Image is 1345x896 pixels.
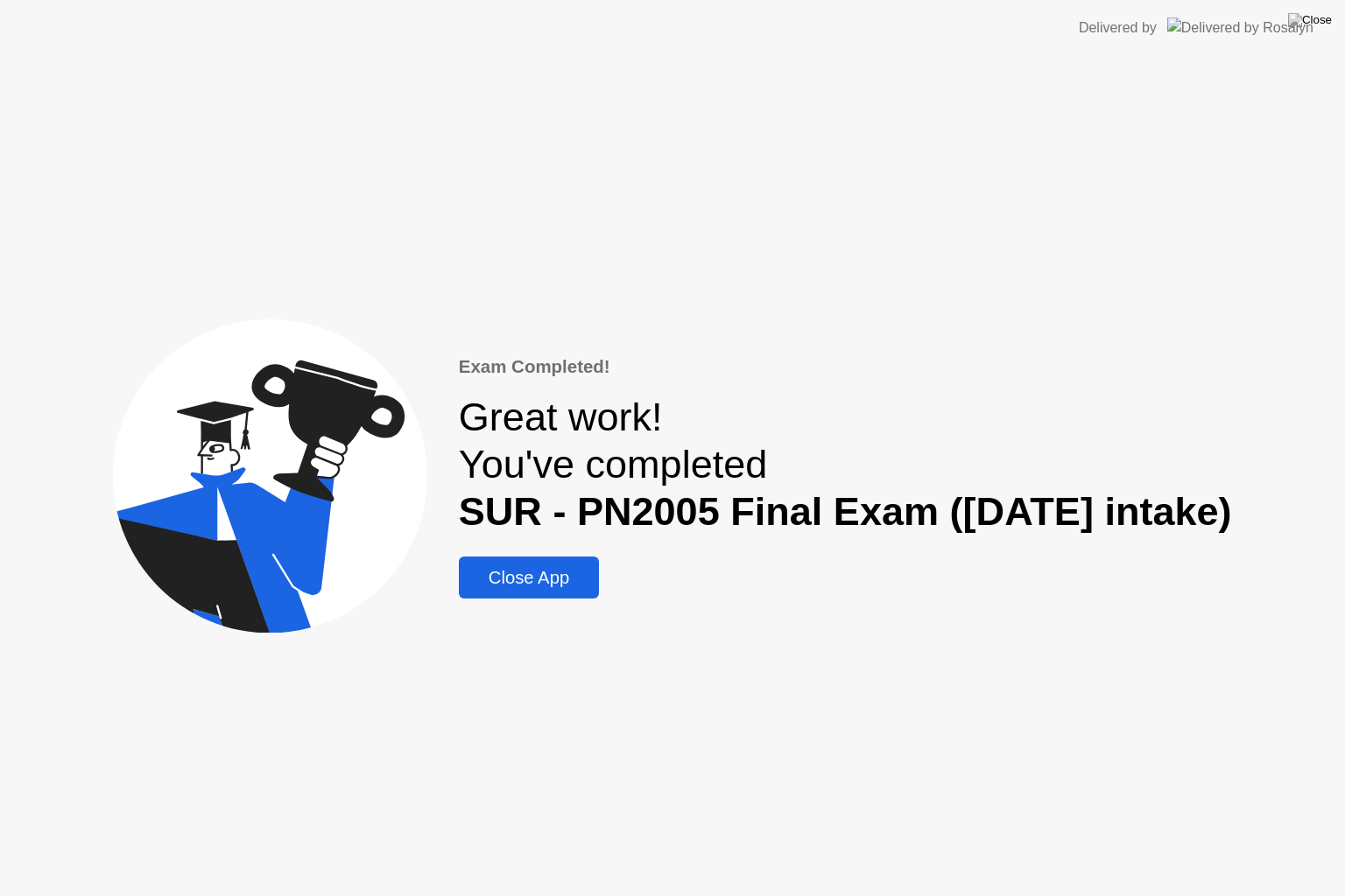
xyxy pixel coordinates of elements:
b: SUR - PN2005 Final Exam ([DATE] intake) [459,489,1232,534]
img: Close [1288,13,1332,27]
img: Delivered by Rosalyn [1167,17,1313,38]
div: Great work! You've completed [459,394,1232,535]
div: Close App [464,568,594,588]
button: Close App [459,556,599,598]
div: Exam Completed! [459,353,1232,381]
div: Delivered by [1079,17,1157,38]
